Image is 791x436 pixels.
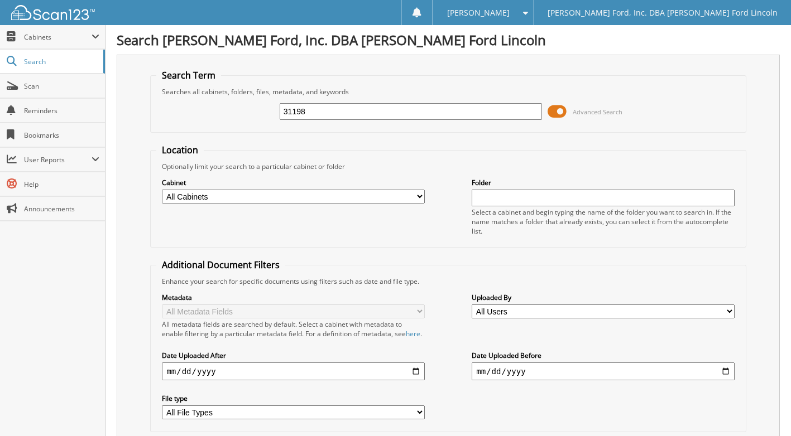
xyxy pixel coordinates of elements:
[472,207,734,236] div: Select a cabinet and begin typing the name of the folder you want to search in. If the name match...
[156,144,204,156] legend: Location
[447,9,510,16] span: [PERSON_NAME]
[24,155,92,164] span: User Reports
[24,106,99,115] span: Reminders
[548,9,778,16] span: [PERSON_NAME] Ford, Inc. DBA [PERSON_NAME] Ford Lincoln
[24,32,92,42] span: Cabinets
[472,351,734,360] label: Date Uploaded Before
[11,5,95,20] img: scan123-logo-white.svg
[156,277,740,286] div: Enhance your search for specific documents using filters such as date and file type.
[162,319,424,338] div: All metadata fields are searched by default. Select a cabinet with metadata to enable filtering b...
[472,362,734,380] input: end
[24,81,99,91] span: Scan
[162,362,424,380] input: start
[117,31,780,49] h1: Search [PERSON_NAME] Ford, Inc. DBA [PERSON_NAME] Ford Lincoln
[162,351,424,360] label: Date Uploaded After
[24,204,99,214] span: Announcements
[24,130,99,140] span: Bookmarks
[162,293,424,302] label: Metadata
[162,178,424,187] label: Cabinet
[162,394,424,403] label: File type
[472,178,734,187] label: Folder
[156,87,740,96] div: Searches all cabinets, folders, files, metadata, and keywords
[472,293,734,302] label: Uploaded By
[156,162,740,171] div: Optionally limit your search to a particular cabinet or folder
[24,180,99,189] span: Help
[156,69,221,81] legend: Search Term
[573,108,622,116] span: Advanced Search
[406,329,420,338] a: here
[156,259,285,271] legend: Additional Document Filters
[735,382,791,436] iframe: Chat Widget
[24,57,98,66] span: Search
